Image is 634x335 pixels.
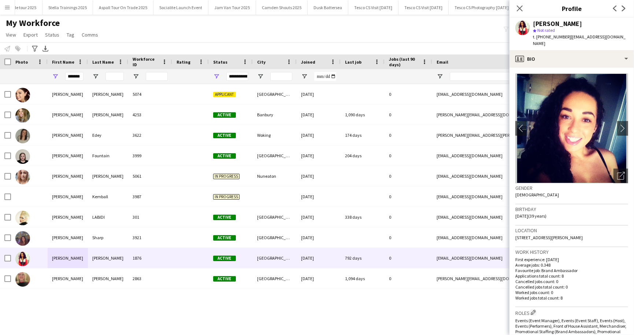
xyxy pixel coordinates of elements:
span: Active [213,133,236,138]
div: Sharp [88,227,128,248]
span: Active [213,153,236,159]
div: [PERSON_NAME] [48,146,88,166]
div: [PERSON_NAME] [88,248,128,268]
span: Active [213,215,236,220]
div: [EMAIL_ADDRESS][DOMAIN_NAME] [432,248,579,268]
button: Tesco CS Photography [DATE] [449,0,515,15]
button: Open Filter Menu [301,73,308,80]
div: [EMAIL_ADDRESS][DOMAIN_NAME] [432,84,579,104]
span: Active [213,256,236,261]
div: [PERSON_NAME][EMAIL_ADDRESS][DOMAIN_NAME] [432,268,579,289]
span: Jobs (last 90 days) [389,56,419,67]
div: 338 days [341,207,385,227]
span: Photo [15,59,28,65]
div: [EMAIL_ADDRESS][DOMAIN_NAME] [432,187,579,207]
span: Rating [177,59,190,65]
button: Open Filter Menu [437,73,443,80]
h3: Gender [515,185,628,191]
div: 1,090 days [341,105,385,125]
img: Natasha Dumbleton [15,108,30,123]
div: [PERSON_NAME] [48,248,88,268]
a: Comms [79,30,101,39]
div: 5074 [128,84,172,104]
div: Woking [253,125,297,145]
h3: Work history [515,249,628,255]
img: NATASHA LABIDI [15,211,30,225]
div: 792 days [341,248,385,268]
button: Tesco CS Visit [DATE] [398,0,449,15]
div: 174 days [341,125,385,145]
div: [DATE] [297,105,341,125]
div: 0 [385,105,432,125]
div: Kemball [88,187,128,207]
h3: Roles [515,309,628,316]
div: Edey [88,125,128,145]
button: Open Filter Menu [92,73,99,80]
span: [DATE] (39 years) [515,213,546,219]
div: [GEOGRAPHIC_DATA] [253,207,297,227]
button: Open Filter Menu [257,73,264,80]
div: [PERSON_NAME] [88,105,128,125]
span: My Workforce [6,18,60,29]
div: [PERSON_NAME] [48,187,88,207]
p: First experience: [DATE] [515,257,628,262]
p: Cancelled jobs count: 0 [515,279,628,284]
span: Status [45,31,59,38]
div: [PERSON_NAME] [48,207,88,227]
p: Favourite job: Brand Ambassador [515,268,628,273]
input: Email Filter Input [450,72,574,81]
button: Open Filter Menu [52,73,59,80]
div: 0 [385,248,432,268]
div: Fountain [88,146,128,166]
span: Workforce ID [133,56,159,67]
div: 0 [385,227,432,248]
div: [PERSON_NAME] [88,84,128,104]
input: City Filter Input [270,72,292,81]
div: 3999 [128,146,172,166]
span: In progress [213,194,240,200]
p: Applications total count: 8 [515,273,628,279]
a: Export [21,30,41,39]
h3: Profile [509,4,634,13]
div: [DATE] [297,268,341,289]
div: [EMAIL_ADDRESS][DOMAIN_NAME] [432,146,579,166]
div: [EMAIL_ADDRESS][DOMAIN_NAME] [432,207,579,227]
div: [PERSON_NAME] [48,125,88,145]
div: [PERSON_NAME] [48,166,88,186]
img: Natasha Sharp [15,231,30,246]
a: View [3,30,19,39]
div: 0 [385,207,432,227]
div: [PERSON_NAME] [88,268,128,289]
h3: Birthday [515,206,628,212]
div: 3987 [128,187,172,207]
div: [GEOGRAPHIC_DATA] [253,268,297,289]
div: [GEOGRAPHIC_DATA] [253,84,297,104]
app-action-btn: Export XLSX [41,44,50,53]
div: 3622 [128,125,172,145]
p: Cancelled jobs total count: 0 [515,284,628,290]
div: [PERSON_NAME] [48,105,88,125]
p: Worked jobs count: 0 [515,290,628,295]
span: Active [213,235,236,241]
div: 1,094 days [341,268,385,289]
span: Last job [345,59,362,65]
div: 4253 [128,105,172,125]
div: [PERSON_NAME] [48,84,88,104]
div: [PERSON_NAME] [48,268,88,289]
span: [STREET_ADDRESS][PERSON_NAME] [515,235,583,240]
p: Worked jobs total count: 8 [515,295,628,301]
img: Natasha Fountain [15,149,30,164]
span: Email [437,59,448,65]
img: natasha shaw [15,252,30,266]
img: Natasha Edey [15,129,30,143]
span: t. [PHONE_NUMBER] [533,34,571,39]
div: [DATE] [297,227,341,248]
div: [GEOGRAPHIC_DATA] [253,227,297,248]
button: Jam Van Tour 2025 [208,0,256,15]
div: 0 [385,125,432,145]
input: Joined Filter Input [314,72,336,81]
span: View [6,31,16,38]
button: Open Filter Menu [133,73,139,80]
div: 2863 [128,268,172,289]
span: Tag [67,31,74,38]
